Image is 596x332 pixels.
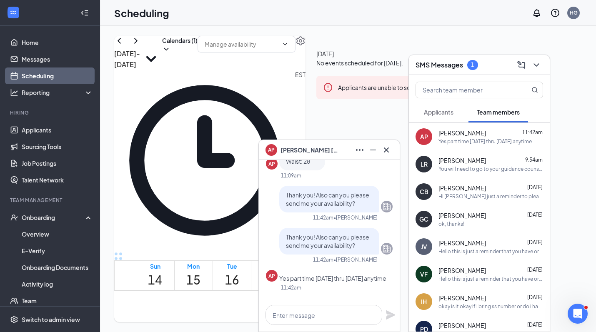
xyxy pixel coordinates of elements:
[282,41,288,47] svg: ChevronDown
[416,82,515,98] input: Search team member
[316,58,549,67] span: No events scheduled for [DATE].
[186,262,200,271] div: Mon
[516,60,526,70] svg: ComposeMessage
[22,155,93,172] a: Job Postings
[22,226,93,242] a: Overview
[525,157,543,163] span: 9:54am
[438,321,486,330] span: [PERSON_NAME]
[477,108,520,116] span: Team members
[419,215,428,223] div: GC
[279,275,386,282] span: Yes part time [DATE] thru [DATE] anytime
[527,184,543,190] span: [DATE]
[522,129,543,135] span: 11:42am
[568,304,588,324] iframe: Intercom live chat
[386,310,396,320] svg: Plane
[380,143,393,157] button: Cross
[438,184,486,192] span: [PERSON_NAME]
[295,70,306,251] span: EST
[438,129,486,137] span: [PERSON_NAME]
[80,9,89,17] svg: Collapse
[295,36,306,46] svg: Settings
[382,202,392,212] svg: Company
[420,187,428,196] div: CB
[223,261,241,290] a: September 16, 2025
[570,9,578,16] div: HG
[162,36,198,53] button: Calendars (1)ChevronDown
[338,82,543,92] div: Applicants are unable to schedule interviews until you set up your availability.
[438,275,543,282] div: Hello this is just a reminder that you have orientation scheduled for [DATE] at 4pm, please bring...
[368,145,378,155] svg: Minimize
[186,271,200,289] h1: 15
[286,191,369,207] span: Thank you! Also can you please send me your availability?
[438,266,486,275] span: [PERSON_NAME]
[9,8,18,17] svg: WorkstreamLogo
[114,70,295,251] svg: Clock
[515,58,528,72] button: ComposeMessage
[438,294,486,302] span: [PERSON_NAME]
[140,48,162,70] svg: SmallChevronDown
[313,214,333,221] div: 11:42am
[366,143,380,157] button: Minimize
[131,36,141,46] svg: ChevronRight
[22,276,93,292] a: Activity log
[323,82,333,92] svg: Error
[22,88,93,97] div: Reporting
[527,267,543,273] span: [DATE]
[205,40,278,49] input: Manage availability
[527,212,543,218] span: [DATE]
[22,34,93,51] a: Home
[22,122,93,138] a: Applicants
[420,270,428,278] div: VF
[471,61,474,68] div: 1
[530,58,543,72] button: ChevronDown
[10,197,91,204] div: Team Management
[531,87,538,93] svg: MagnifyingGlass
[382,244,392,254] svg: Company
[268,160,275,167] div: AP
[550,8,560,18] svg: QuestionInfo
[295,36,306,70] a: Settings
[162,45,170,53] svg: ChevronDown
[10,109,91,116] div: Hiring
[22,315,80,324] div: Switch to admin view
[313,256,333,263] div: 11:42am
[22,51,93,67] a: Messages
[22,259,93,276] a: Onboarding Documents
[281,284,301,291] div: 11:42am
[114,36,124,46] svg: ChevronLeft
[438,211,486,220] span: [PERSON_NAME]
[22,138,93,155] a: Sourcing Tools
[114,6,169,20] h1: Scheduling
[148,271,162,289] h1: 14
[438,220,464,227] div: ok, thanks!
[438,165,543,172] div: You will need to go to your guidance counselor's office and request a school work form on school ...
[10,213,18,222] svg: UserCheck
[381,145,391,155] svg: Cross
[438,239,486,247] span: [PERSON_NAME]
[438,156,486,165] span: [PERSON_NAME]
[225,271,239,289] h1: 16
[531,60,541,70] svg: ChevronDown
[421,160,428,168] div: LR
[22,172,93,188] a: Talent Network
[424,108,453,116] span: Applicants
[527,239,543,245] span: [DATE]
[333,214,378,221] span: • [PERSON_NAME]
[280,145,339,155] span: [PERSON_NAME] [PERSON_NAME]
[420,132,428,141] div: AP
[353,143,366,157] button: Ellipses
[114,48,140,70] h3: [DATE] - [DATE]
[527,294,543,300] span: [DATE]
[438,248,543,255] div: Hello this is just a reminder that you have orientation scheduled for [DATE] at 3pm with [PERSON_...
[185,261,202,290] a: September 15, 2025
[22,67,93,84] a: Scheduling
[416,60,463,70] h3: SMS Messages
[148,262,162,271] div: Sun
[22,292,93,309] a: Team
[22,242,93,259] a: E-Verify
[438,193,543,200] div: Hi [PERSON_NAME] just a reminder to please go into WS and sign all required documents
[532,8,542,18] svg: Notifications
